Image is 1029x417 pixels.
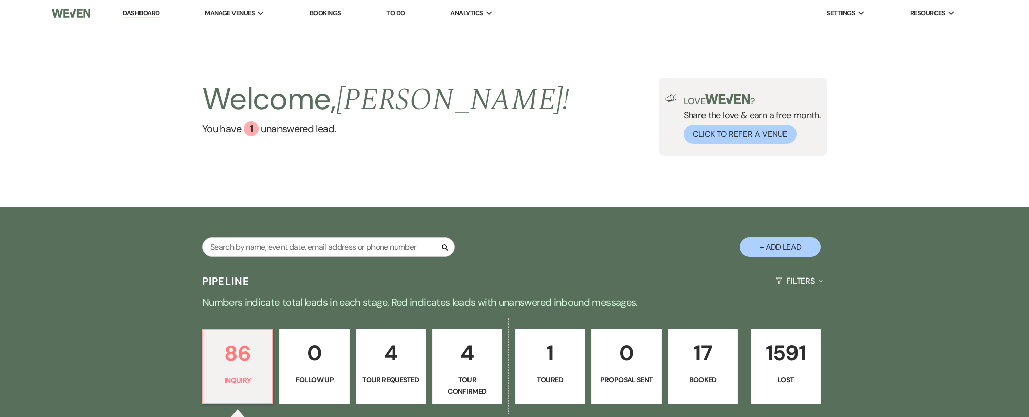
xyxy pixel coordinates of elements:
p: Tour Confirmed [439,374,496,397]
p: Numbers indicate total leads in each stage. Red indicates leads with unanswered inbound messages. [151,294,878,310]
span: Settings [826,8,855,18]
p: Love ? [684,94,821,106]
button: + Add Lead [740,237,821,257]
a: 4Tour Confirmed [432,329,502,404]
p: Toured [522,374,579,385]
a: You have 1 unanswered lead. [202,121,570,136]
p: 17 [674,336,731,370]
p: 86 [209,337,266,370]
p: Inquiry [209,375,266,386]
button: Click to Refer a Venue [684,125,797,144]
h3: Pipeline [202,274,250,288]
p: Tour Requested [362,374,419,385]
input: Search by name, event date, email address or phone number [202,237,455,257]
button: Filters [772,267,827,294]
p: Booked [674,374,731,385]
a: 1591Lost [751,329,821,404]
img: loud-speaker-illustration.svg [665,94,678,102]
img: Weven Logo [52,3,90,24]
a: 1Toured [515,329,585,404]
a: To Do [386,9,405,17]
p: Proposal Sent [598,374,655,385]
p: Follow Up [286,374,343,385]
p: 1 [522,336,579,370]
p: 4 [362,336,419,370]
span: Resources [910,8,945,18]
div: Share the love & earn a free month. [678,94,821,144]
img: weven-logo-green.svg [705,94,750,104]
p: 4 [439,336,496,370]
span: Analytics [450,8,483,18]
a: 86Inquiry [202,329,273,404]
a: 0Proposal Sent [591,329,662,404]
a: Dashboard [123,9,159,18]
a: 4Tour Requested [356,329,426,404]
a: 0Follow Up [279,329,350,404]
p: 1591 [757,336,814,370]
span: [PERSON_NAME] ! [336,77,570,123]
div: 1 [244,121,259,136]
a: Bookings [310,9,341,17]
p: 0 [598,336,655,370]
h2: Welcome, [202,78,570,121]
a: 17Booked [668,329,738,404]
p: 0 [286,336,343,370]
span: Manage Venues [205,8,255,18]
p: Lost [757,374,814,385]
